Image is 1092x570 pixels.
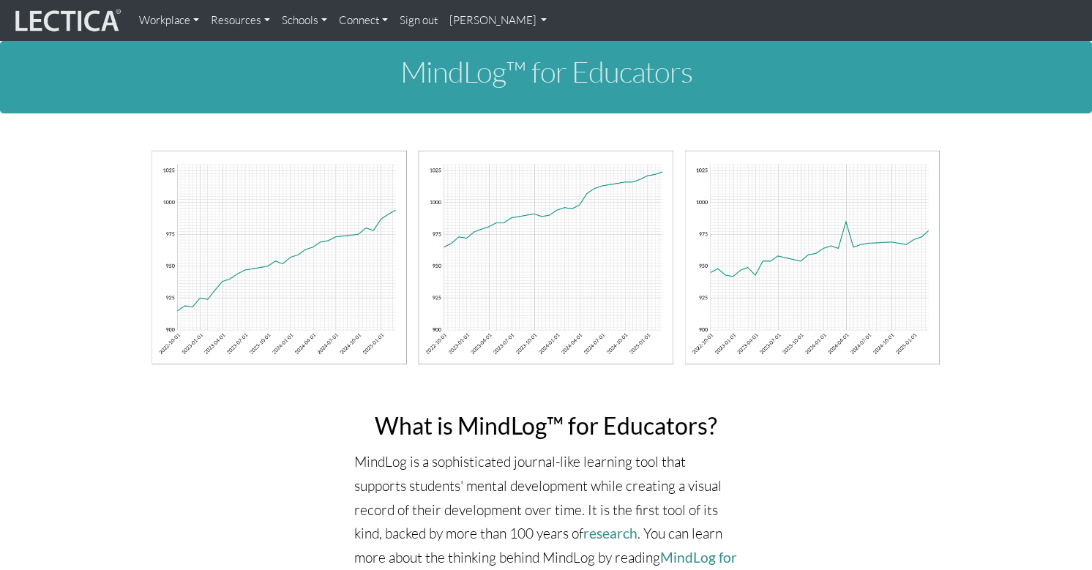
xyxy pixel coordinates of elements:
a: research [583,525,637,541]
a: Schools [276,6,333,35]
a: [PERSON_NAME] [444,6,553,35]
img: mindlog-chart-banner.png [151,149,941,367]
a: Workplace [133,6,205,35]
a: Connect [333,6,394,35]
h1: MindLog™ for Educators [140,56,952,88]
a: Sign out [394,6,444,35]
h2: What is MindLog™ for Educators? [354,413,738,438]
img: lecticalive [12,7,121,34]
a: Resources [205,6,276,35]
